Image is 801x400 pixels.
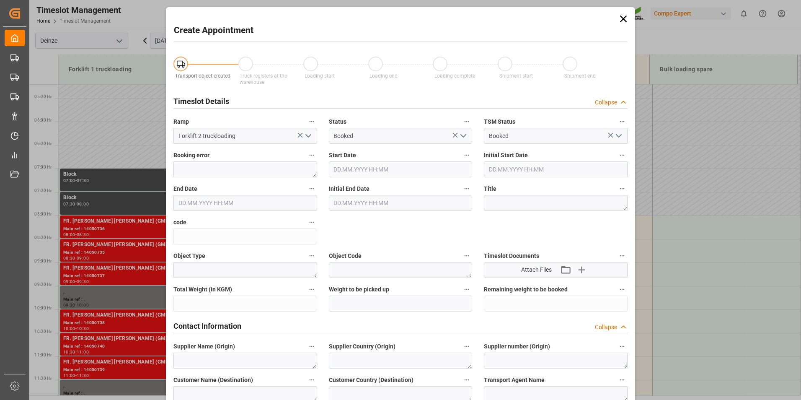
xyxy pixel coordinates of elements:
span: code [173,218,186,227]
button: Weight to be picked up [461,284,472,295]
input: DD.MM.YYYY HH:MM [484,161,628,177]
span: Customer Name (Destination) [173,376,253,384]
button: Status [461,116,472,127]
span: Loading start [305,73,335,79]
button: Timeslot Documents [617,250,628,261]
span: Shipment end [564,73,596,79]
input: DD.MM.YYYY HH:MM [173,195,317,211]
button: Supplier Name (Origin) [306,341,317,352]
span: Booking error [173,151,209,160]
button: Object Type [306,250,317,261]
span: Ramp [173,117,189,126]
span: Loading complete [434,73,475,79]
button: code [306,217,317,228]
button: open menu [457,130,469,143]
h2: Create Appointment [174,24,253,37]
span: Timeslot Documents [484,252,539,260]
button: open menu [301,130,314,143]
span: Object Code [329,252,362,260]
span: Supplier Country (Origin) [329,342,395,351]
div: Collapse [595,323,617,332]
div: Collapse [595,98,617,107]
button: Booking error [306,150,317,161]
span: Start Date [329,151,356,160]
span: Supplier Name (Origin) [173,342,235,351]
button: Supplier Country (Origin) [461,341,472,352]
span: Transport Agent Name [484,376,545,384]
h2: Contact Information [173,320,241,332]
span: Initial End Date [329,184,369,193]
span: Supplier number (Origin) [484,342,550,351]
button: Remaining weight to be booked [617,284,628,295]
span: Initial Start Date [484,151,528,160]
span: Title [484,184,496,193]
button: End Date [306,183,317,194]
button: Ramp [306,116,317,127]
button: Transport Agent Name [617,374,628,385]
span: Remaining weight to be booked [484,285,568,294]
button: Start Date [461,150,472,161]
button: Customer Name (Destination) [306,374,317,385]
h2: Timeslot Details [173,96,229,107]
span: Truck registers at the warehouse [240,73,287,85]
span: Loading end [369,73,398,79]
input: DD.MM.YYYY HH:MM [329,161,473,177]
span: Attach Files [521,265,552,274]
input: Type to search/select [329,128,473,144]
span: Transport object created [175,73,230,79]
input: Type to search/select [173,128,317,144]
span: TSM Status [484,117,515,126]
button: open menu [612,130,624,143]
span: Total Weight (in KGM) [173,285,232,294]
button: Initial Start Date [617,150,628,161]
span: End Date [173,184,197,193]
input: DD.MM.YYYY HH:MM [329,195,473,211]
span: Shipment start [499,73,533,79]
button: Total Weight (in KGM) [306,284,317,295]
button: Customer Country (Destination) [461,374,472,385]
span: Weight to be picked up [329,285,389,294]
span: Customer Country (Destination) [329,376,413,384]
button: Initial End Date [461,183,472,194]
button: Object Code [461,250,472,261]
button: Supplier number (Origin) [617,341,628,352]
button: Title [617,183,628,194]
span: Status [329,117,346,126]
button: TSM Status [617,116,628,127]
span: Object Type [173,252,205,260]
